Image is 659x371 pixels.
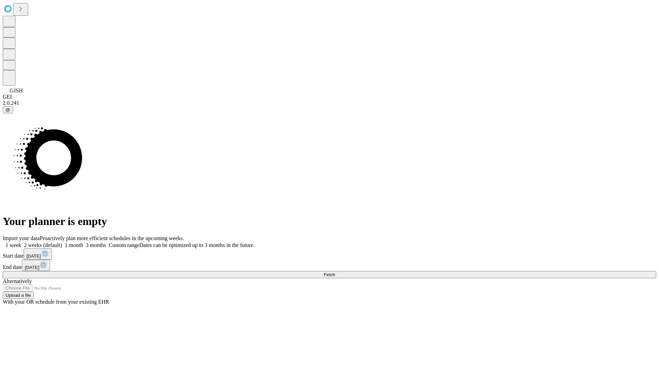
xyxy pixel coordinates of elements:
span: GJSH [10,88,23,93]
span: Custom range [109,242,139,248]
button: @ [3,106,13,113]
span: Fetch [324,272,335,277]
span: With your OR schedule from your existing EHR [3,299,109,305]
div: GEI [3,94,656,100]
div: End date [3,260,656,271]
span: Alternatively [3,278,32,284]
div: 2.0.241 [3,100,656,106]
span: Import your data [3,235,40,241]
button: Fetch [3,271,656,278]
span: 3 months [86,242,106,248]
span: Proactively plan more efficient schedules in the upcoming weeks. [40,235,184,241]
span: [DATE] [25,265,39,270]
button: [DATE] [24,248,52,260]
button: Upload a file [3,292,34,299]
h1: Your planner is empty [3,215,656,228]
button: [DATE] [22,260,50,271]
span: 2 weeks (default) [24,242,62,248]
span: @ [5,107,10,112]
span: Dates can be optimized up to 3 months in the future. [139,242,254,248]
span: 1 week [5,242,21,248]
span: 1 month [65,242,83,248]
span: [DATE] [26,254,41,259]
div: Start date [3,248,656,260]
